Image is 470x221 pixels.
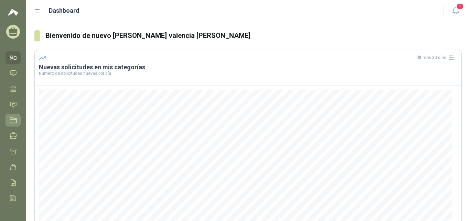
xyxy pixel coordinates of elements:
button: 1 [449,5,462,17]
span: 1 [456,3,464,10]
h3: Bienvenido de nuevo [PERSON_NAME] valencia [PERSON_NAME] [45,30,462,41]
div: Últimos 30 días [416,52,457,63]
h3: Nuevas solicitudes en mis categorías [39,63,457,71]
p: Número de solicitudes nuevas por día [39,71,457,76]
h1: Dashboard [49,6,79,16]
img: Logo peakr [8,8,18,17]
